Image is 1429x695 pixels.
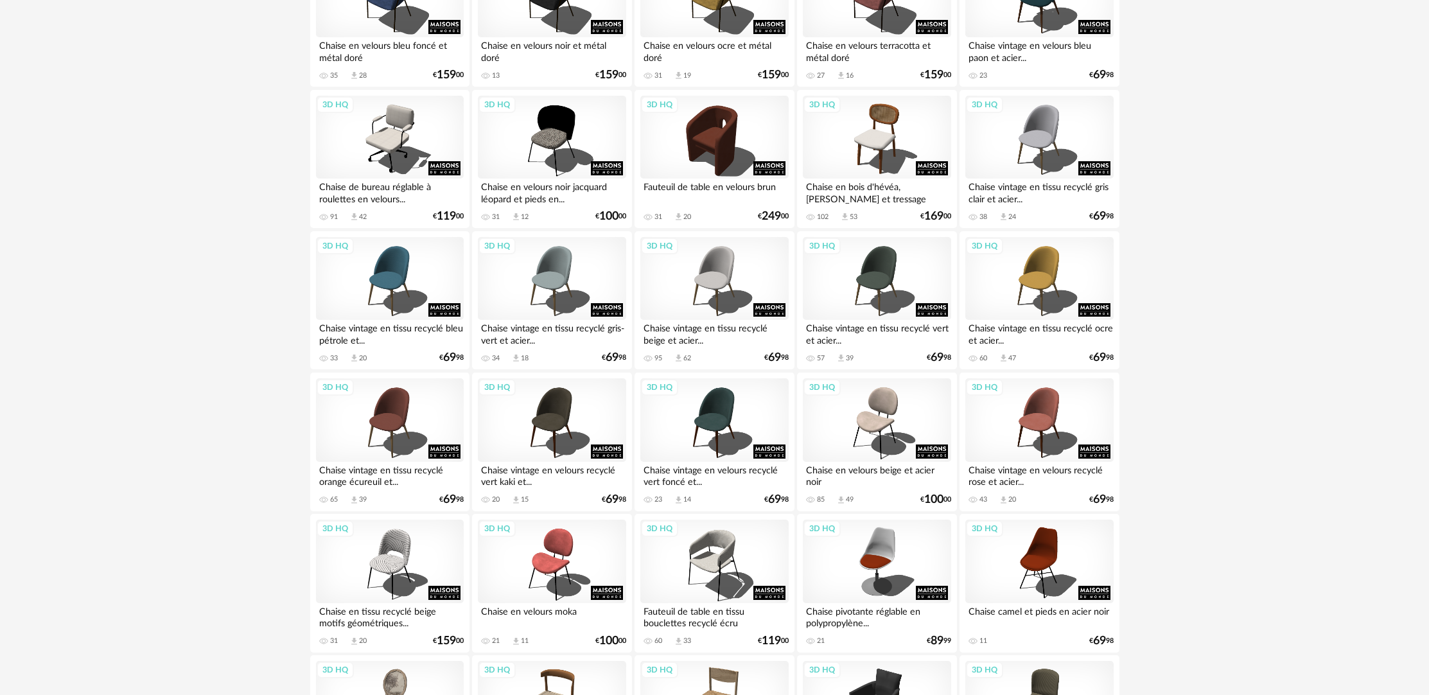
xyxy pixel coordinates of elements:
span: Download icon [511,212,521,222]
span: Download icon [674,71,683,80]
div: 16 [846,71,854,80]
div: 57 [817,354,825,363]
span: 159 [437,71,456,80]
div: 20 [492,495,500,504]
div: Chaise en bois d'hévéa, [PERSON_NAME] et tressage [803,179,951,204]
span: Download icon [511,637,521,646]
div: € 00 [758,637,789,646]
div: 31 [654,71,662,80]
span: 100 [599,637,618,646]
span: 69 [1093,637,1106,646]
div: 13 [492,71,500,80]
div: 31 [654,213,662,222]
div: Chaise en velours noir et métal doré [478,37,626,63]
div: Chaise vintage en tissu recyclé vert et acier... [803,320,951,346]
div: 3D HQ [966,662,1003,678]
span: 69 [1093,353,1106,362]
div: 33 [330,354,338,363]
div: 3D HQ [803,662,841,678]
div: Chaise camel et pieds en acier noir [965,603,1113,629]
div: € 98 [764,495,789,504]
a: 3D HQ Chaise en tissu recyclé beige motifs géométriques... 31 Download icon 20 €15900 [310,514,469,653]
div: € 98 [602,495,626,504]
div: 85 [817,495,825,504]
div: € 98 [439,495,464,504]
span: 69 [931,353,943,362]
div: 39 [846,354,854,363]
span: Download icon [836,353,846,363]
a: 3D HQ Chaise vintage en tissu recyclé gris-vert et acier... 34 Download icon 18 €6998 [472,231,631,370]
div: € 99 [927,637,951,646]
div: € 00 [433,637,464,646]
div: 3D HQ [803,520,841,537]
div: Chaise de bureau réglable à roulettes en velours... [316,179,464,204]
div: 3D HQ [966,96,1003,113]
span: Download icon [999,495,1008,505]
a: 3D HQ Chaise vintage en velours recyclé vert foncé et... 23 Download icon 14 €6998 [635,373,794,511]
div: 3D HQ [478,96,516,113]
div: 39 [359,495,367,504]
span: 69 [606,353,618,362]
span: 69 [768,495,781,504]
div: 20 [683,213,691,222]
a: 3D HQ Chaise en velours noir jacquard léopard et pieds en... 31 Download icon 12 €10000 [472,90,631,229]
span: 69 [606,495,618,504]
div: 34 [492,354,500,363]
a: 3D HQ Chaise en velours moka 21 Download icon 11 €10000 [472,514,631,653]
a: 3D HQ Chaise vintage en tissu recyclé vert et acier... 57 Download icon 39 €6998 [797,231,956,370]
div: Chaise en velours noir jacquard léopard et pieds en... [478,179,626,204]
div: € 98 [1089,637,1114,646]
div: Chaise vintage en tissu recyclé bleu pétrole et... [316,320,464,346]
div: 3D HQ [803,379,841,396]
div: 15 [521,495,529,504]
div: € 00 [758,71,789,80]
a: 3D HQ Chaise de bureau réglable à roulettes en velours... 91 Download icon 42 €11900 [310,90,469,229]
div: Chaise en tissu recyclé beige motifs géométriques... [316,603,464,629]
span: 159 [924,71,943,80]
div: 3D HQ [641,96,678,113]
div: 3D HQ [641,379,678,396]
span: 69 [1093,495,1106,504]
div: 18 [521,354,529,363]
div: 3D HQ [478,379,516,396]
div: € 00 [920,71,951,80]
a: 3D HQ Chaise vintage en velours recyclé rose et acier... 43 Download icon 20 €6998 [960,373,1119,511]
a: 3D HQ Fauteuil de table en velours brun 31 Download icon 20 €24900 [635,90,794,229]
div: Chaise vintage en velours recyclé vert foncé et... [640,462,788,488]
div: 3D HQ [641,520,678,537]
span: 249 [762,212,781,221]
span: Download icon [349,353,359,363]
div: 35 [330,71,338,80]
div: 60 [654,637,662,646]
div: 60 [979,354,987,363]
div: 38 [979,213,987,222]
div: 47 [1008,354,1016,363]
div: € 00 [433,212,464,221]
div: 3D HQ [317,379,354,396]
div: € 98 [927,353,951,362]
div: 31 [330,637,338,646]
div: 3D HQ [478,662,516,678]
div: € 00 [595,637,626,646]
span: Download icon [674,212,683,222]
span: Download icon [511,353,521,363]
div: 3D HQ [478,238,516,254]
a: 3D HQ Chaise pivotante réglable en polypropylène... 21 €8999 [797,514,956,653]
div: Fauteuil de table en velours brun [640,179,788,204]
a: 3D HQ Chaise en bois d'hévéa, [PERSON_NAME] et tressage 102 Download icon 53 €16900 [797,90,956,229]
div: Chaise vintage en tissu recyclé ocre et acier... [965,320,1113,346]
div: 3D HQ [803,238,841,254]
div: € 00 [595,71,626,80]
div: 53 [850,213,857,222]
div: 21 [817,637,825,646]
div: 3D HQ [966,379,1003,396]
div: 27 [817,71,825,80]
div: € 98 [764,353,789,362]
span: Download icon [674,637,683,646]
div: 102 [817,213,828,222]
div: Chaise vintage en tissu recyclé gris clair et acier... [965,179,1113,204]
span: 169 [924,212,943,221]
div: € 98 [1089,71,1114,80]
div: € 98 [439,353,464,362]
div: 19 [683,71,691,80]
